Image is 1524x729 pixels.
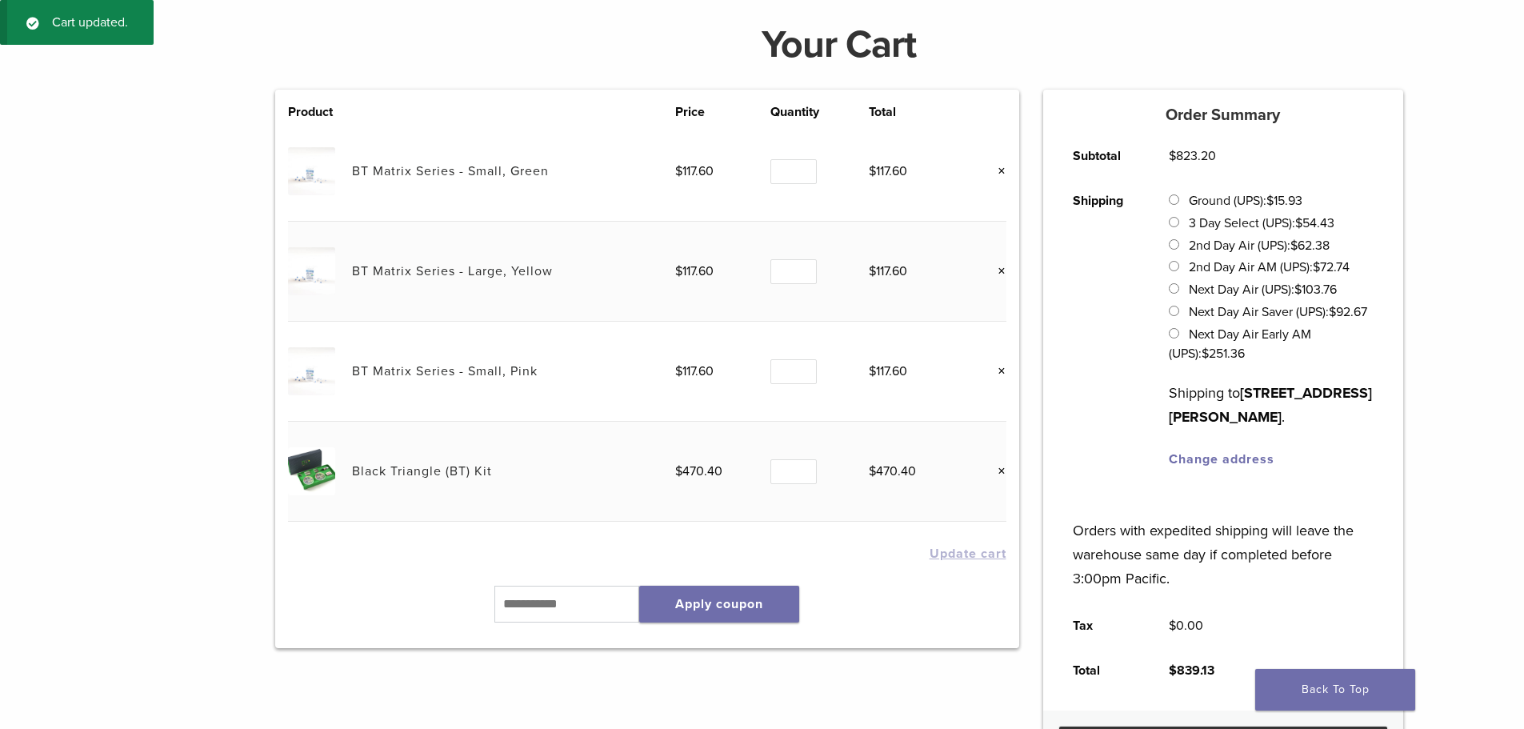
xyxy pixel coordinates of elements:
a: Black Triangle (BT) Kit [352,463,492,479]
label: Next Day Air Saver (UPS): [1189,304,1367,320]
img: BT Matrix Series - Large, Yellow [288,247,335,294]
span: $ [1266,193,1274,209]
h5: Order Summary [1043,106,1403,125]
label: 2nd Day Air AM (UPS): [1189,259,1350,275]
label: Ground (UPS): [1189,193,1302,209]
th: Total [1055,648,1151,693]
a: Remove this item [986,361,1006,382]
label: Next Day Air (UPS): [1189,282,1337,298]
p: Orders with expedited shipping will leave the warehouse same day if completed before 3:00pm Pacific. [1073,495,1373,591]
a: Remove this item [986,161,1006,182]
strong: [STREET_ADDRESS][PERSON_NAME] [1169,384,1372,426]
th: Subtotal [1055,134,1151,178]
span: $ [869,263,876,279]
span: $ [675,163,682,179]
bdi: 54.43 [1295,215,1334,231]
bdi: 117.60 [675,163,714,179]
th: Product [288,102,352,122]
a: BT Matrix Series - Small, Green [352,163,549,179]
span: $ [675,263,682,279]
a: BT Matrix Series - Small, Pink [352,363,538,379]
bdi: 470.40 [675,463,722,479]
span: $ [1169,663,1177,679]
span: $ [1169,618,1176,634]
span: $ [1294,282,1302,298]
bdi: 117.60 [869,163,907,179]
span: $ [1329,304,1336,320]
span: $ [869,363,876,379]
bdi: 103.76 [1294,282,1337,298]
bdi: 823.20 [1169,148,1216,164]
a: Remove this item [986,261,1006,282]
span: $ [675,463,682,479]
a: Back To Top [1255,669,1415,711]
bdi: 117.60 [869,263,907,279]
bdi: 839.13 [1169,663,1214,679]
span: $ [675,363,682,379]
span: $ [1169,148,1176,164]
h1: Your Cart [263,26,1415,64]
bdi: 251.36 [1202,346,1245,362]
th: Shipping [1055,178,1151,482]
a: BT Matrix Series - Large, Yellow [352,263,553,279]
span: $ [1295,215,1302,231]
span: $ [869,463,876,479]
bdi: 0.00 [1169,618,1203,634]
bdi: 62.38 [1290,238,1330,254]
img: Black Triangle (BT) Kit [288,447,335,495]
th: Quantity [770,102,869,122]
button: Apply coupon [639,586,799,623]
th: Price [675,102,770,122]
bdi: 470.40 [869,463,916,479]
th: Total [869,102,964,122]
img: BT Matrix Series - Small, Green [288,147,335,194]
label: 2nd Day Air (UPS): [1189,238,1330,254]
bdi: 117.60 [675,363,714,379]
a: Change address [1169,451,1274,467]
bdi: 117.60 [869,363,907,379]
span: $ [1290,238,1298,254]
span: $ [869,163,876,179]
bdi: 92.67 [1329,304,1367,320]
bdi: 72.74 [1313,259,1350,275]
bdi: 15.93 [1266,193,1302,209]
a: Remove this item [986,461,1006,482]
span: $ [1313,259,1320,275]
bdi: 117.60 [675,263,714,279]
label: Next Day Air Early AM (UPS): [1169,326,1310,362]
button: Update cart [930,547,1006,560]
span: $ [1202,346,1209,362]
th: Tax [1055,603,1151,648]
label: 3 Day Select (UPS): [1189,215,1334,231]
img: BT Matrix Series - Small, Pink [288,347,335,395]
p: Shipping to . [1169,381,1373,429]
